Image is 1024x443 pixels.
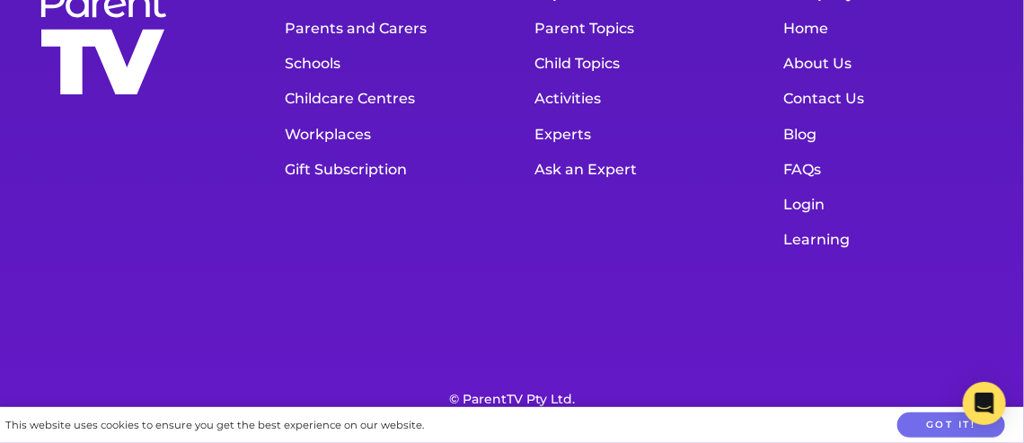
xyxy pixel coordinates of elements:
div: This website uses cookies to ensure you get the best experience on our website. [5,416,424,435]
a: Experts [525,117,748,152]
a: FAQs [775,152,998,187]
a: Learning [775,222,998,257]
button: Got it! [897,412,1005,439]
a: Activities [525,81,748,116]
a: Workplaces [277,117,499,152]
a: Home [775,11,998,46]
a: Parent Topics [525,11,748,46]
div: Open Intercom Messenger [963,382,1006,425]
a: Login [775,187,998,222]
p: © ParentTV Pty Ltd. [27,392,997,407]
a: Childcare Centres [277,81,499,116]
a: Blog [775,117,998,152]
a: Child Topics [525,46,748,81]
a: Parents and Carers [277,11,499,46]
a: About Us [775,46,998,81]
a: Contact Us [775,81,998,116]
a: Schools [277,46,499,81]
a: Gift Subscription [277,152,499,187]
a: Ask an Expert [525,152,748,187]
